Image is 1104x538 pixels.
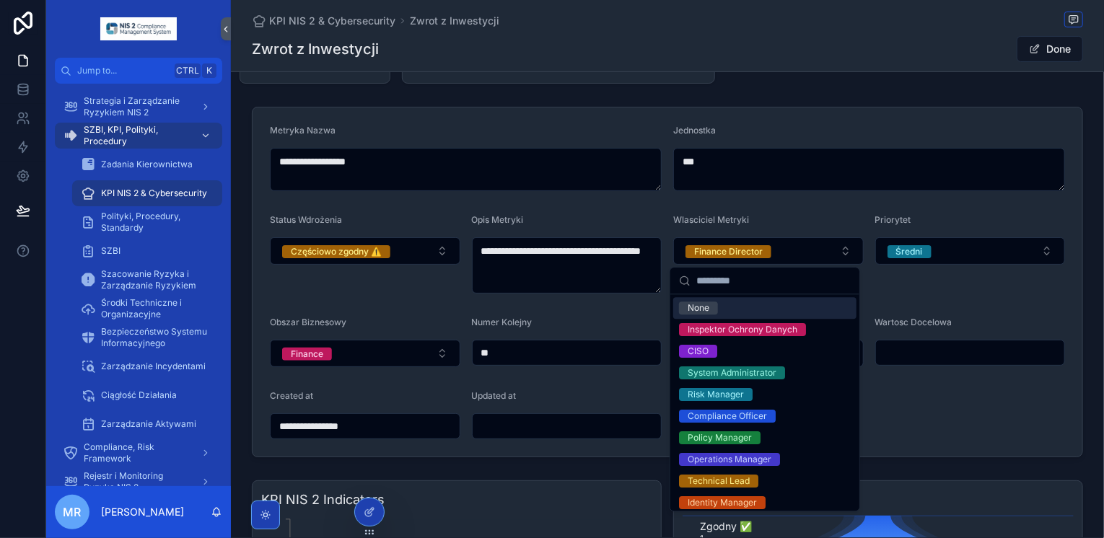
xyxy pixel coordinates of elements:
[101,245,121,257] span: SZBI
[472,390,517,401] span: Updated at
[673,125,716,136] span: Jednostka
[84,441,189,464] span: Compliance, Risk Framework
[472,317,533,327] span: Numer Kolejny
[673,214,749,225] span: Wlasciciel Metryki
[55,440,222,466] a: Compliance, Risk Framework
[252,14,395,28] a: KPI NIS 2 & Cybersecurity
[270,125,336,136] span: Metryka Nazwa
[875,317,952,327] span: Wartosc Docelowa
[101,505,184,519] p: [PERSON_NAME]
[101,361,206,372] span: Zarządzanie Incydentami
[72,267,222,293] a: Szacowanie Ryzyka i Zarządzanie Ryzykiem
[72,296,222,322] a: Środki Techniczne i Organizacyjne
[101,188,207,199] span: KPI NIS 2 & Cybersecurity
[101,418,196,430] span: Zarządzanie Aktywami
[203,65,215,76] span: K
[688,410,767,423] div: Compliance Officer
[101,297,208,320] span: Środki Techniczne i Organizacyjne
[84,124,189,147] span: SZBI, KPI, Polityki, Procedury
[101,389,177,401] span: Ciągłość Działania
[875,214,911,225] span: Priorytet
[55,94,222,120] a: Strategia i Zarządzanie Ryzykiem NIS 2
[100,17,177,40] img: App logo
[72,238,222,264] a: SZBI
[270,317,346,327] span: Obszar Biznesowy
[72,325,222,350] a: Bezpieczeństwo Systemu Informacyjnego
[55,58,222,84] button: Jump to...CtrlK
[688,301,709,314] div: None
[72,411,222,437] a: Zarządzanie Aktywami
[270,237,460,265] button: Select Button
[688,345,709,358] div: CISO
[1017,36,1083,62] button: Done
[101,211,208,234] span: Polityki, Procedury, Standardy
[688,496,757,509] div: Identity Manager
[84,95,189,118] span: Strategia i Zarządzanie Ryzykiem NIS 2
[694,245,763,258] div: Finance Director
[688,475,750,488] div: Technical Lead
[291,348,323,361] div: Finance
[472,214,524,225] span: Opis Metryki
[175,63,201,78] span: Ctrl
[46,84,231,486] div: scrollable content
[270,214,342,225] span: Status Wdrożenia
[700,520,753,533] text: Zgodny ✅
[270,340,460,367] button: Select Button
[269,14,395,28] span: KPI NIS 2 & Cybersecurity
[896,245,923,258] div: Średni
[252,39,379,59] h1: Zwrot z Inwestycji
[673,237,864,265] button: Select Button
[72,180,222,206] a: KPI NIS 2 & Cybersecurity
[72,353,222,379] a: Zarządzanie Incydentami
[101,159,193,170] span: Zadania Kierownictwa
[875,237,1066,265] button: Select Button
[72,209,222,235] a: Polityki, Procedury, Standardy
[688,366,776,379] div: System Administrator
[270,390,313,401] span: Created at
[410,14,499,28] a: Zwrot z Inwestycji
[688,431,752,444] div: Policy Manager
[101,326,208,349] span: Bezpieczeństwo Systemu Informacyjnego
[77,65,169,76] span: Jump to...
[688,323,797,336] div: Inspektor Ochrony Danych
[291,245,382,258] div: Częściowo zgodny ⚠️
[101,268,208,291] span: Szacowanie Ryzyka i Zarządzanie Ryzykiem
[688,388,744,401] div: Risk Manager
[55,123,222,149] a: SZBI, KPI, Polityki, Procedury
[84,470,189,493] span: Rejestr i Monitoring Ryzyka NIS 2
[261,490,652,510] h3: KPI NIS 2 Indicators
[63,503,82,521] span: MR
[55,469,222,495] a: Rejestr i Monitoring Ryzyka NIS 2
[688,453,771,466] div: Operations Manager
[670,294,859,511] div: Suggestions
[683,490,1074,510] h3: KPI NIS 2 Indicators
[72,151,222,177] a: Zadania Kierownictwa
[72,382,222,408] a: Ciągłość Działania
